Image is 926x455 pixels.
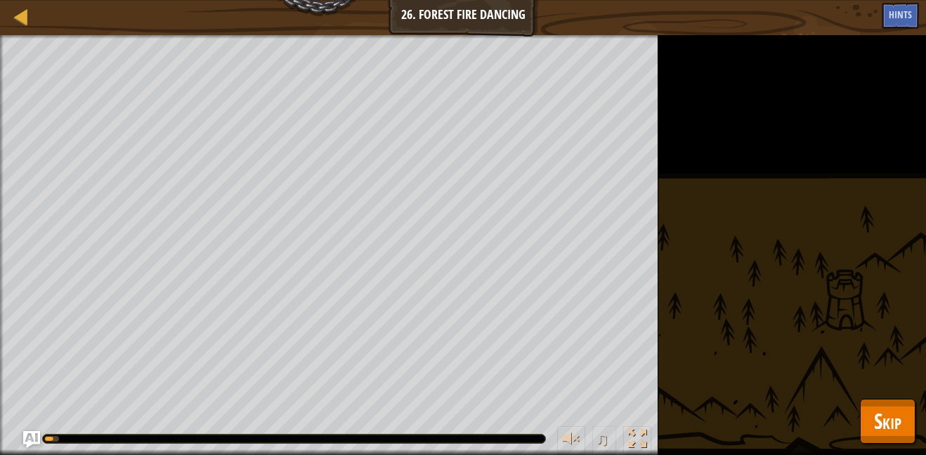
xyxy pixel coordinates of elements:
[874,406,901,435] span: Skip
[889,8,912,21] span: Hints
[595,428,609,449] span: ♫
[23,431,40,448] button: Ask AI
[592,426,616,455] button: ♫
[860,399,915,444] button: Skip
[557,426,585,455] button: Adjust volume
[623,426,651,455] button: Toggle fullscreen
